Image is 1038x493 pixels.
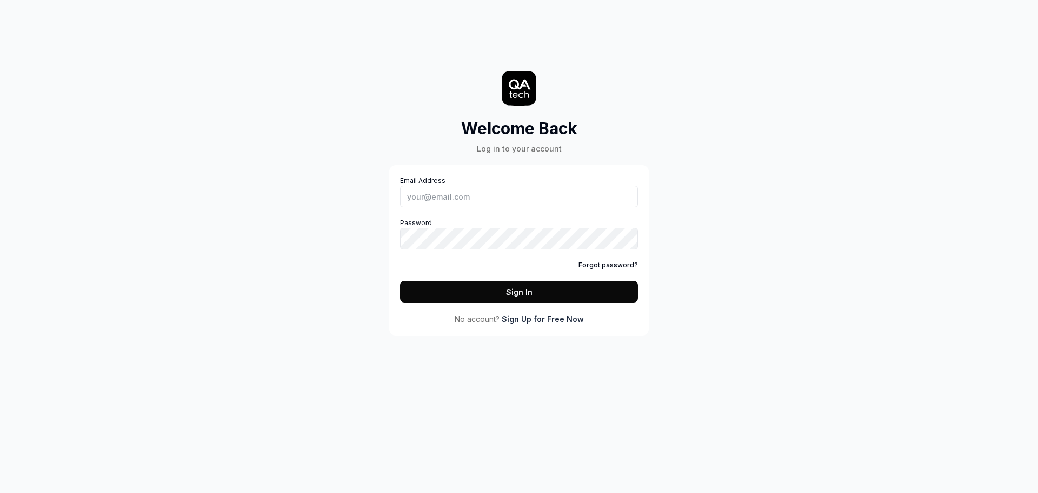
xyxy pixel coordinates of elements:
[400,228,638,249] input: Password
[400,281,638,303] button: Sign In
[578,260,638,270] a: Forgot password?
[502,313,584,325] a: Sign Up for Free Now
[400,176,638,207] label: Email Address
[461,143,577,154] div: Log in to your account
[400,186,638,207] input: Email Address
[461,116,577,141] h2: Welcome Back
[455,313,500,325] span: No account?
[400,218,638,249] label: Password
